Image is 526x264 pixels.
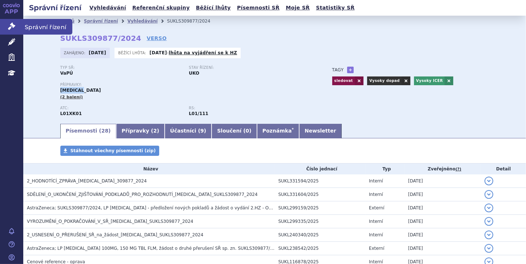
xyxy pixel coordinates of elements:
span: Zahájeno: [64,50,87,56]
a: Referenční skupiny [130,3,192,13]
p: RS: [189,106,310,110]
td: [DATE] [405,201,481,215]
span: Interní [369,178,383,184]
span: Správní řízení [23,19,72,34]
th: Číslo jednací [275,163,365,174]
a: Stáhnout všechny písemnosti (zip) [60,146,160,156]
a: Přípravky (2) [116,124,165,138]
a: Písemnosti SŘ [235,3,282,13]
a: Moje SŘ [284,3,312,13]
abbr: (?) [455,167,461,172]
strong: [DATE] [89,50,106,55]
p: - [149,50,237,56]
a: lhůta na vyjádření se k HZ [169,50,237,55]
a: Sloučení (0) [212,124,257,138]
span: (2 balení) [60,95,83,99]
span: 0 [246,128,249,134]
span: SDĚLENÍ_O_UKONČENÍ_ZJIŠŤOVÁNÍ_PODKLADŮ_PRO_ROZHODNUTÍ_LYNPARZA_SUKLS309877_2024 [27,192,258,197]
span: Externí [369,246,384,251]
p: Přípravky: [60,83,318,87]
span: VYROZUMĚNÍ_O_POKRAČOVÁNÍ_V_SŘ_LYNPARZA_SUKLS309877_2024 [27,219,193,224]
button: detail [485,230,493,239]
a: Účastníci (9) [165,124,212,138]
span: 2 [153,128,157,134]
span: 28 [101,128,108,134]
td: [DATE] [405,228,481,242]
span: Externí [369,205,384,210]
td: SUKL240340/2025 [275,228,365,242]
span: AstraZeneca; LP LYNPARZA 100MG, 150 MG TBL FLM, žádost o druhé přerušení SŘ sp. zn. SUKLS309877/2024 [27,246,281,251]
a: Správní řízení [84,19,118,24]
td: SUKL238542/2025 [275,242,365,255]
span: 2_HODNOTÍCÍ_ZPRÁVA_LYNPARZA_309877_2024 [27,178,147,184]
p: ATC: [60,106,182,110]
strong: [DATE] [149,50,167,55]
td: SUKL299335/2025 [275,215,365,228]
a: Statistiky SŘ [314,3,357,13]
h3: Tagy [332,66,344,74]
th: Detail [481,163,526,174]
td: SUKL331604/2025 [275,188,365,201]
a: + [347,67,354,73]
a: Newsletter [299,124,342,138]
td: SUKL331594/2025 [275,174,365,188]
span: 9 [200,128,204,134]
a: Poznámka* [257,124,299,138]
span: 2_USNESENÍ_O_PŘERUŠENÍ_SŘ_na_žádost_LYNPARZA_SUKLS309877_2024 [27,232,203,237]
h2: Správní řízení [23,3,87,13]
a: Vyhledávání [127,19,157,24]
a: Vysoky dopad [367,76,402,85]
strong: UKO [189,71,200,76]
li: SUKLS309877/2024 [167,16,220,27]
p: Typ SŘ: [60,66,182,70]
button: detail [485,244,493,253]
span: Interní [369,192,383,197]
button: detail [485,204,493,212]
strong: olaparib tbl. [189,111,209,116]
button: detail [485,190,493,199]
a: Vysoky ICER [414,76,445,85]
button: detail [485,177,493,185]
th: Zveřejněno [405,163,481,174]
th: Název [23,163,275,174]
a: sledovat [332,76,355,85]
th: Typ [365,163,405,174]
span: AstraZeneca; SUKLS309877/2024, LP LYNPARZA - předložení nových pokladů a žádost o vydání 2.HZ - O... [27,205,308,210]
strong: OLAPARIB [60,111,82,116]
span: [MEDICAL_DATA] [60,88,101,93]
strong: SUKLS309877/2024 [60,34,141,43]
strong: VaPÚ [60,71,73,76]
td: SUKL299159/2025 [275,201,365,215]
td: [DATE] [405,174,481,188]
span: Stáhnout všechny písemnosti (zip) [71,148,156,153]
a: Běžící lhůty [194,3,233,13]
span: Interní [369,232,383,237]
span: Běžící lhůta: [118,50,148,56]
a: VERSO [146,35,166,42]
td: [DATE] [405,242,481,255]
p: Stav řízení: [189,66,310,70]
td: [DATE] [405,188,481,201]
a: Vyhledávání [87,3,128,13]
button: detail [485,217,493,226]
a: Domů [60,19,75,24]
td: [DATE] [405,215,481,228]
a: Písemnosti (28) [60,124,116,138]
span: Interní [369,219,383,224]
